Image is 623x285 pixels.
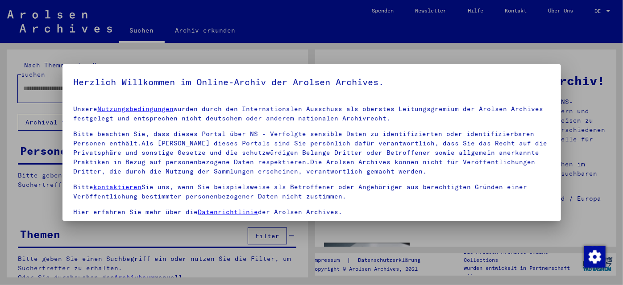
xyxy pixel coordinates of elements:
[73,129,550,176] p: Bitte beachten Sie, dass dieses Portal über NS - Verfolgte sensible Daten zu identifizierten oder...
[97,105,174,113] a: Nutzungsbedingungen
[198,208,258,216] a: Datenrichtlinie
[73,182,550,201] p: Bitte Sie uns, wenn Sie beispielsweise als Betroffener oder Angehöriger aus berechtigten Gründen ...
[73,207,550,217] p: Hier erfahren Sie mehr über die der Arolsen Archives.
[73,75,550,89] h5: Herzlich Willkommen im Online-Archiv der Arolsen Archives.
[93,183,141,191] a: kontaktieren
[584,246,605,267] div: Modifica consenso
[73,104,550,123] p: Unsere wurden durch den Internationalen Ausschuss als oberstes Leitungsgremium der Arolsen Archiv...
[584,246,606,268] img: Modifica consenso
